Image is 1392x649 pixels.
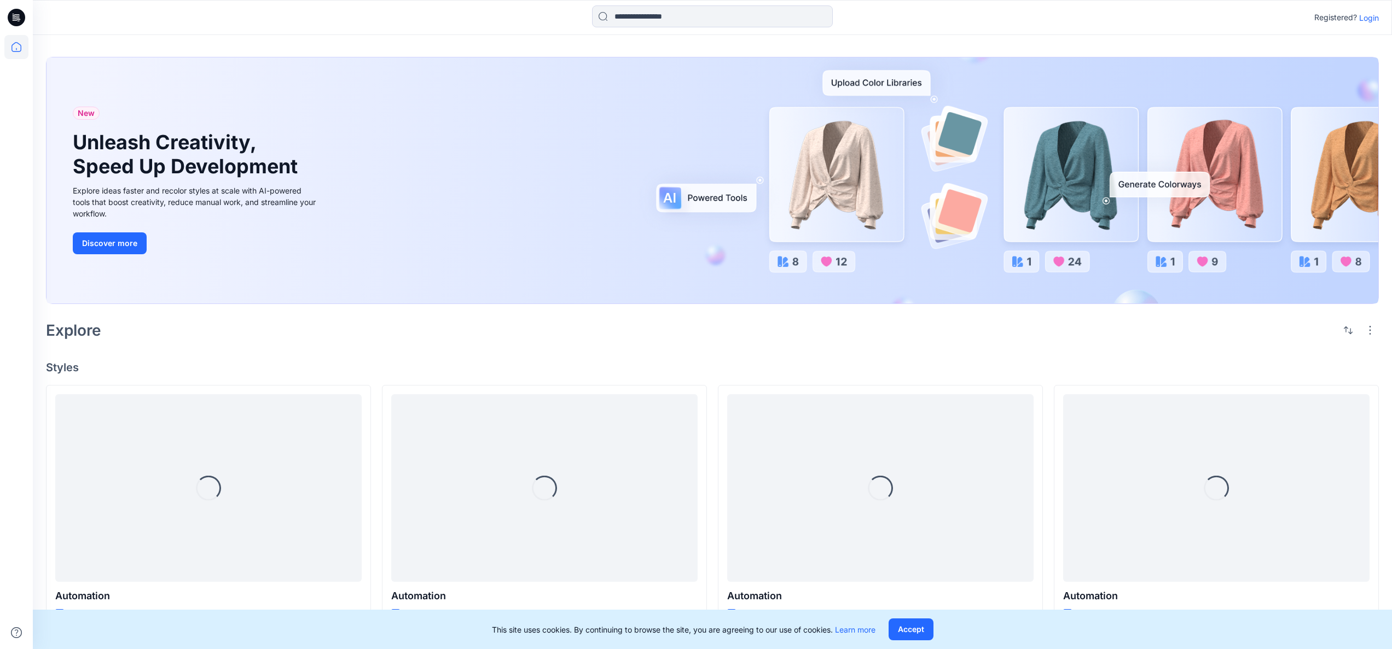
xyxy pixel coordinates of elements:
button: Accept [889,618,933,640]
p: Updated a day ago [68,608,127,619]
h4: Styles [46,361,1379,374]
a: Discover more [73,232,319,254]
p: Updated [DATE] [740,608,790,619]
div: Explore ideas faster and recolor styles at scale with AI-powered tools that boost creativity, red... [73,185,319,219]
p: Automation [55,588,362,604]
h2: Explore [46,321,101,339]
p: Login [1359,12,1379,24]
button: Discover more [73,232,147,254]
p: Updated [DATE] [1076,608,1126,619]
p: This site uses cookies. By continuing to browse the site, you are agreeing to our use of cookies. [492,624,875,635]
span: New [78,107,95,120]
p: Updated [DATE] [404,608,454,619]
a: Learn more [835,625,875,634]
p: Registered? [1314,11,1357,24]
p: Automation [1063,588,1370,604]
p: Automation [391,588,698,604]
p: Automation [727,588,1034,604]
h1: Unleash Creativity, Speed Up Development [73,131,303,178]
